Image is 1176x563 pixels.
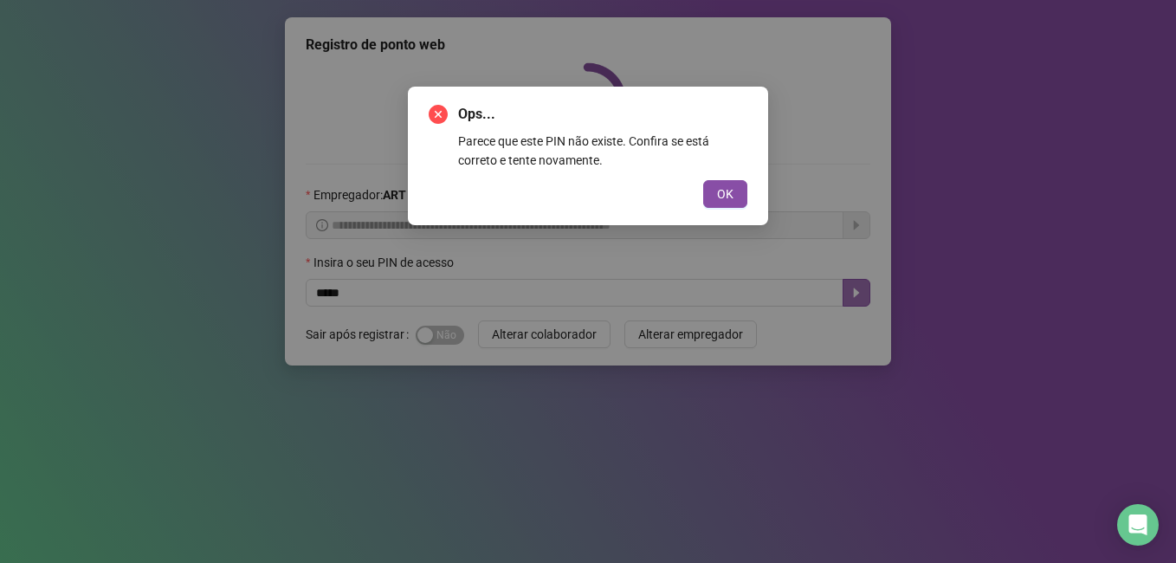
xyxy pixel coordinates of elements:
span: close-circle [429,105,448,124]
span: OK [717,184,733,204]
div: Parece que este PIN não existe. Confira se está correto e tente novamente. [458,132,747,170]
div: Open Intercom Messenger [1117,504,1159,546]
span: Ops... [458,104,747,125]
button: OK [703,180,747,208]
